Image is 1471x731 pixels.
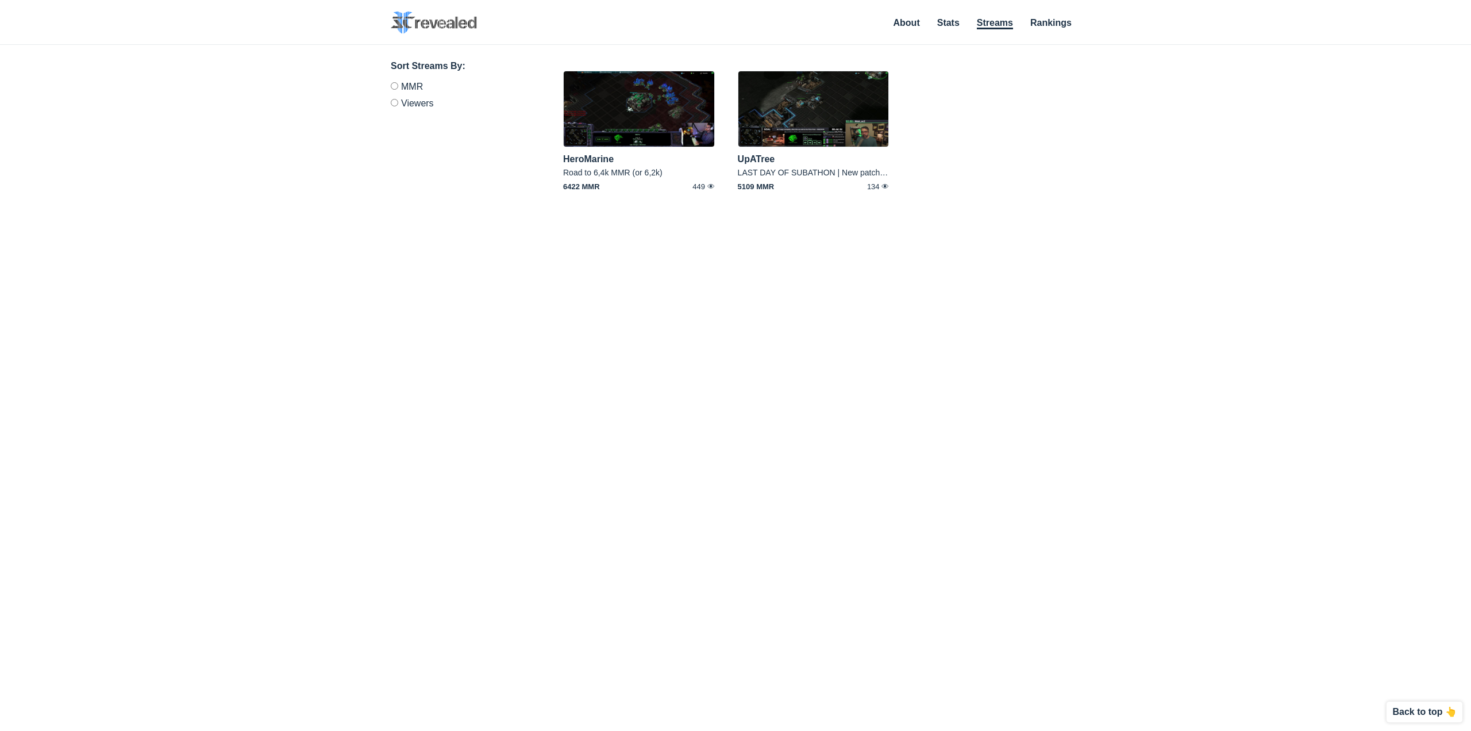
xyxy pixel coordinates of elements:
input: MMR [391,82,398,90]
a: Road to 6,4k MMR (or 6,2k) [563,168,663,177]
p: Back to top 👆 [1392,707,1457,717]
span: 449 👁 [664,183,715,190]
img: live_user_heromarine-1280x640.jpg [563,71,715,147]
span: 134 👁 [838,183,889,190]
img: SC2 Revealed [391,12,477,34]
span: 5109 MMR [738,183,788,190]
a: Stats [937,18,960,28]
a: About [894,18,920,28]
input: Viewers [391,99,398,106]
img: live_user_upatree-1280x640.jpg [738,71,889,147]
a: LAST DAY OF SUBATHON | New patch | !subathon ![DATE] [738,168,952,177]
h3: Sort Streams By: [391,59,529,73]
a: HeroMarine [563,154,614,164]
label: MMR [391,82,529,94]
a: Streams [977,18,1013,29]
a: UpATree [738,154,775,164]
label: Viewers [391,94,529,108]
a: Rankings [1030,18,1072,28]
span: 6422 MMR [563,183,614,190]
